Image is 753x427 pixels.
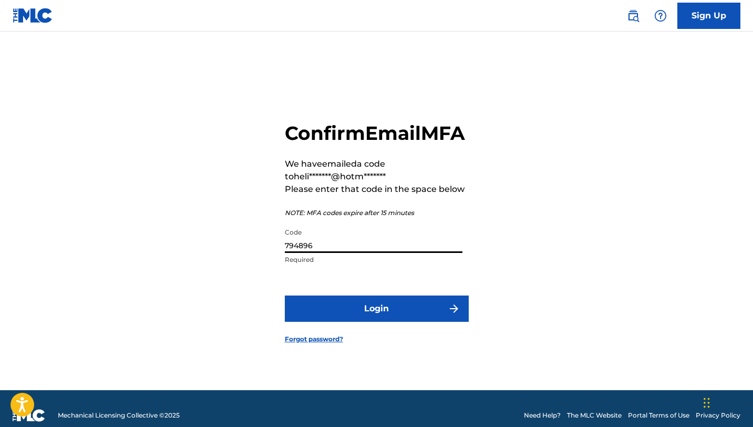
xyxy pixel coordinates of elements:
[285,334,343,344] a: Forgot password?
[58,411,180,420] span: Mechanical Licensing Collective © 2025
[628,411,689,420] a: Portal Terms of Use
[285,255,462,265] p: Required
[13,8,53,23] img: MLC Logo
[700,377,753,427] iframe: Chat Widget
[285,183,469,196] p: Please enter that code in the space below
[13,409,45,422] img: logo
[654,9,667,22] img: help
[285,121,469,145] h2: Confirm Email MFA
[623,5,644,26] a: Public Search
[696,411,740,420] a: Privacy Policy
[677,3,740,29] a: Sign Up
[285,208,469,218] p: NOTE: MFA codes expire after 15 minutes
[650,5,671,26] div: Help
[627,9,639,22] img: search
[448,302,460,315] img: f7272a7cc735f4ea7f67.svg
[524,411,561,420] a: Need Help?
[567,411,622,420] a: The MLC Website
[704,387,710,419] div: Ziehen
[700,377,753,427] div: Chat-Widget
[285,296,469,322] button: Login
